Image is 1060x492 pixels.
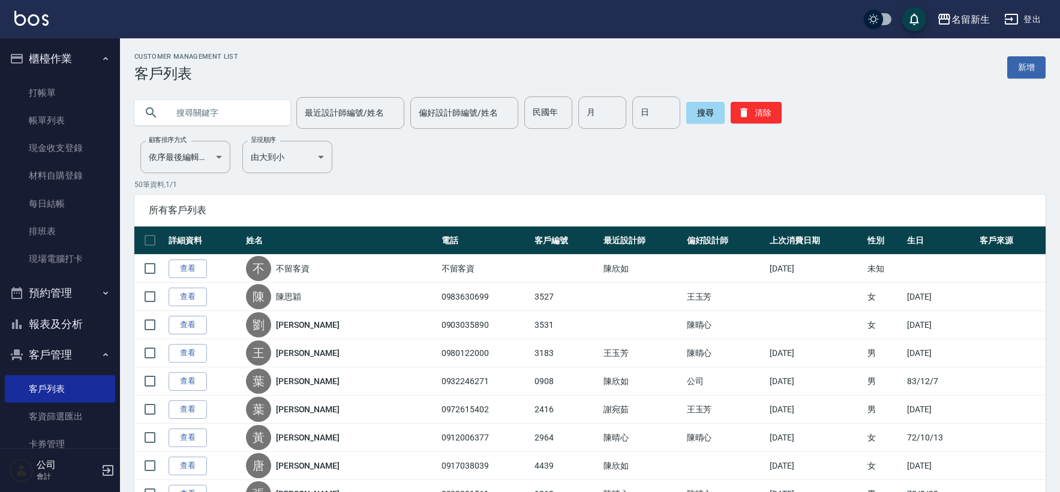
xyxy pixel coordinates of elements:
a: 查看 [169,316,207,334]
td: 83/12/7 [904,367,977,396]
a: 客戶列表 [5,375,115,403]
a: 帳單列表 [5,107,115,134]
th: 上次消費日期 [767,227,864,255]
td: 男 [864,367,904,396]
th: 客戶來源 [977,227,1046,255]
td: 3183 [531,339,600,367]
a: 陳思穎 [276,291,301,303]
th: 電話 [439,227,532,255]
td: 王玉芳 [684,283,767,311]
p: 50 筆資料, 1 / 1 [134,179,1046,190]
p: 會計 [37,471,98,482]
td: 0983630699 [439,283,532,311]
div: 由大到小 [242,141,332,173]
td: 女 [864,424,904,452]
a: [PERSON_NAME] [276,319,340,331]
td: [DATE] [904,452,977,480]
img: Logo [14,11,49,26]
td: 女 [864,311,904,339]
button: 名留新生 [932,7,995,32]
a: 客資篩選匯出 [5,403,115,430]
h5: 公司 [37,459,98,471]
td: 公司 [684,367,767,396]
a: [PERSON_NAME] [276,403,340,415]
div: 葉 [246,397,271,422]
button: 清除 [731,102,782,123]
div: 不 [246,256,271,281]
td: 0932246271 [439,367,532,396]
button: 登出 [999,8,1046,31]
th: 最近設計師 [600,227,684,255]
th: 偏好設計師 [684,227,767,255]
a: 查看 [169,428,207,447]
a: 查看 [169,457,207,475]
td: 0903035890 [439,311,532,339]
td: 不留客資 [439,255,532,283]
td: 0917038039 [439,452,532,480]
h3: 客戶列表 [134,65,238,82]
a: 現金收支登錄 [5,134,115,162]
a: 查看 [169,344,207,363]
td: [DATE] [904,311,977,339]
div: 陳 [246,284,271,309]
td: 陳欣如 [600,367,684,396]
button: 報表及分析 [5,309,115,340]
div: 王 [246,340,271,366]
a: 每日結帳 [5,190,115,218]
a: 查看 [169,400,207,419]
th: 客戶編號 [531,227,600,255]
a: 查看 [169,288,207,306]
td: 王玉芳 [600,339,684,367]
a: [PERSON_NAME] [276,460,340,472]
div: 依序最後編輯時間 [140,141,230,173]
td: 王玉芳 [684,396,767,424]
button: save [902,7,926,31]
th: 姓名 [243,227,439,255]
a: 查看 [169,372,207,391]
a: 不留客資 [276,262,310,274]
a: 現場電腦打卡 [5,245,115,273]
td: [DATE] [767,452,864,480]
td: [DATE] [767,255,864,283]
label: 顧客排序方式 [149,135,187,144]
td: 未知 [864,255,904,283]
td: 0908 [531,367,600,396]
td: 陳晴心 [684,339,767,367]
td: [DATE] [767,396,864,424]
td: [DATE] [904,283,977,311]
th: 詳細資料 [166,227,243,255]
button: 預約管理 [5,277,115,309]
a: [PERSON_NAME] [276,431,340,443]
a: 卡券管理 [5,430,115,458]
img: Person [10,458,34,482]
input: 搜尋關鍵字 [168,96,281,129]
a: 材料自購登錄 [5,162,115,189]
td: 陳欣如 [600,255,684,283]
td: 4439 [531,452,600,480]
th: 生日 [904,227,977,255]
td: 謝宛茹 [600,396,684,424]
span: 所有客戶列表 [149,204,1031,216]
td: [DATE] [904,339,977,367]
div: 唐 [246,453,271,478]
td: 陳晴心 [684,311,767,339]
td: 陳晴心 [684,424,767,452]
h2: Customer Management List [134,53,238,61]
td: 陳晴心 [600,424,684,452]
a: 打帳單 [5,79,115,107]
div: 葉 [246,369,271,394]
td: 72/10/13 [904,424,977,452]
td: 陳欣如 [600,452,684,480]
td: 0972615402 [439,396,532,424]
td: 男 [864,396,904,424]
td: 2964 [531,424,600,452]
td: 3527 [531,283,600,311]
td: [DATE] [904,396,977,424]
th: 性別 [864,227,904,255]
td: [DATE] [767,367,864,396]
div: 劉 [246,312,271,337]
a: 新增 [1007,56,1046,79]
td: 2416 [531,396,600,424]
a: 查看 [169,259,207,278]
td: 0980122000 [439,339,532,367]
